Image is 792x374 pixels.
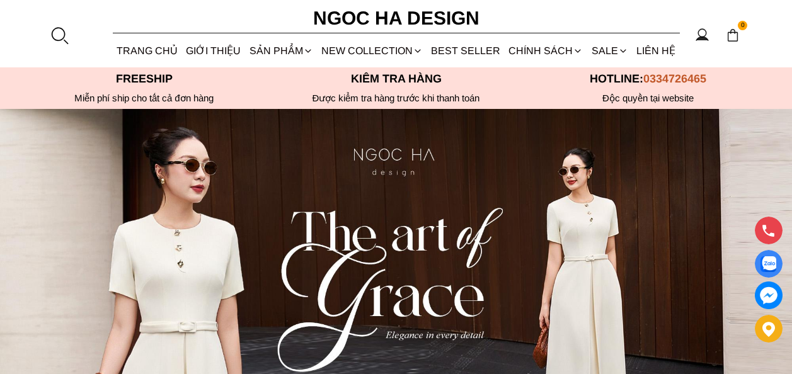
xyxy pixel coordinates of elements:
a: messenger [755,281,783,309]
a: LIÊN HỆ [632,34,679,67]
a: Ngoc Ha Design [302,3,491,33]
a: TRANG CHỦ [113,34,182,67]
img: img-CART-ICON-ksit0nf1 [726,28,740,42]
a: Display image [755,250,783,278]
a: SALE [587,34,632,67]
p: Freeship [18,72,270,86]
font: Kiểm tra hàng [351,72,442,85]
span: 0 [738,21,748,31]
img: Display image [760,256,776,272]
div: SẢN PHẨM [245,34,317,67]
span: 0334726465 [643,72,706,85]
h6: Độc quyền tại website [522,93,774,104]
p: Được kiểm tra hàng trước khi thanh toán [270,93,522,104]
div: Miễn phí ship cho tất cả đơn hàng [18,93,270,104]
a: BEST SELLER [427,34,505,67]
div: Chính sách [505,34,587,67]
a: NEW COLLECTION [317,34,427,67]
a: GIỚI THIỆU [182,34,245,67]
p: Hotline: [522,72,774,86]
